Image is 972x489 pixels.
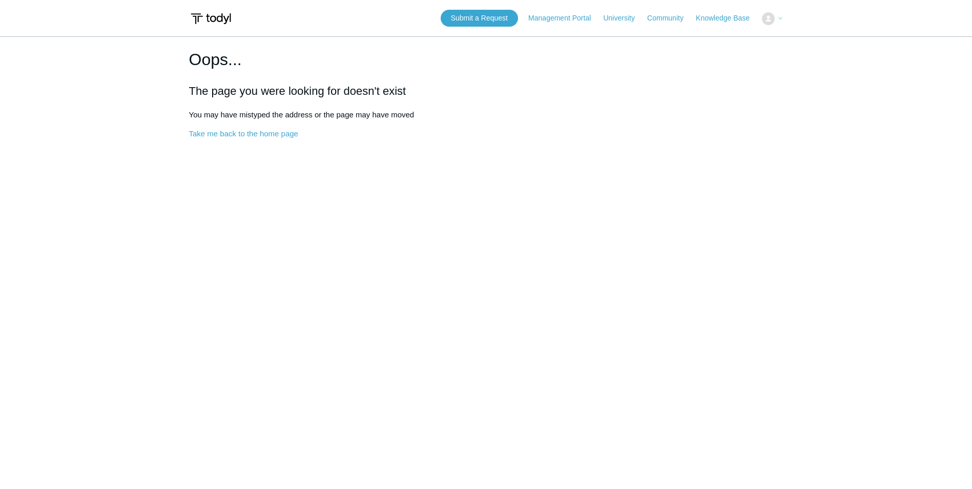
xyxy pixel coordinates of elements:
h2: The page you were looking for doesn't exist [189,83,783,99]
a: Knowledge Base [696,13,760,24]
p: You may have mistyped the address or the page may have moved [189,109,783,121]
h1: Oops... [189,47,783,72]
img: Todyl Support Center Help Center home page [189,9,233,28]
a: Community [647,13,694,24]
a: Submit a Request [441,10,518,27]
a: Management Portal [528,13,601,24]
a: University [603,13,645,24]
a: Take me back to the home page [189,129,298,138]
